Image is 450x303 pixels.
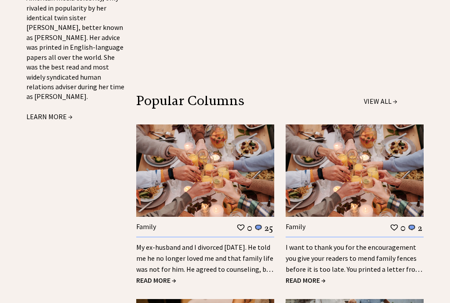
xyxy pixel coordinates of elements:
img: family.jpg [136,124,274,216]
img: family.jpg [286,124,424,216]
a: READ MORE → [136,276,176,285]
a: READ MORE → [286,276,326,285]
td: 0 [400,222,406,234]
a: LEARN MORE → [26,112,73,121]
img: message_round%201.png [407,224,416,232]
td: 2 [417,222,423,234]
a: Family [286,222,305,231]
a: I want to thank you for the encouragement you give your readers to mend family fences before it i... [286,243,422,285]
img: heart_outline%201.png [236,223,245,232]
a: My ex-husband and I divorced [DATE]. He told me he no longer loved me and that family life was no... [136,243,273,285]
a: VIEW ALL → [364,97,397,106]
img: message_round%201.png [254,224,263,232]
a: Family [136,222,156,231]
img: heart_outline%201.png [390,223,399,232]
td: 0 [247,222,253,234]
td: 25 [264,222,273,234]
div: Popular Columns [136,96,308,106]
